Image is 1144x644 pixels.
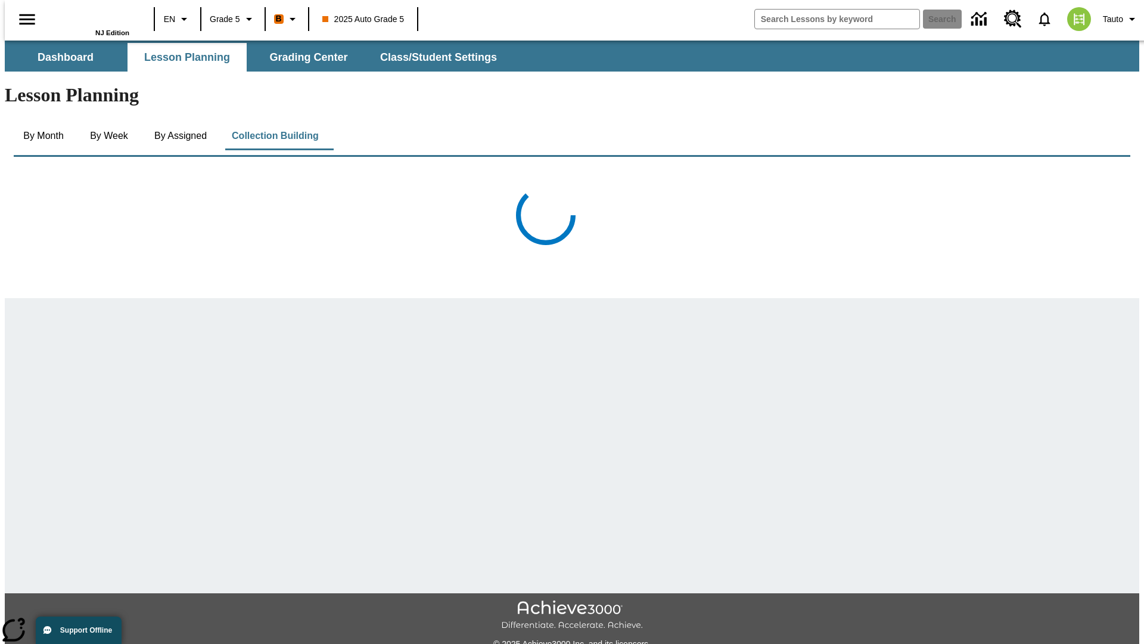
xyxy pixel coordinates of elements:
[60,626,112,634] span: Support Offline
[276,11,282,26] span: B
[52,5,129,29] a: Home
[249,43,368,72] button: Grading Center
[10,2,45,37] button: Open side menu
[1060,4,1098,35] button: Select a new avatar
[205,8,261,30] button: Grade: Grade 5, Select a grade
[5,84,1139,106] h1: Lesson Planning
[95,29,129,36] span: NJ Edition
[38,51,94,64] span: Dashboard
[964,3,997,36] a: Data Center
[6,43,125,72] button: Dashboard
[79,122,139,150] button: By Week
[1103,13,1123,26] span: Tauto
[5,43,508,72] div: SubNavbar
[755,10,919,29] input: search field
[210,13,240,26] span: Grade 5
[1098,8,1144,30] button: Profile/Settings
[158,8,197,30] button: Language: EN, Select a language
[380,51,497,64] span: Class/Student Settings
[52,4,129,36] div: Home
[997,3,1029,35] a: Resource Center, Will open in new tab
[145,122,216,150] button: By Assigned
[322,13,405,26] span: 2025 Auto Grade 5
[36,617,122,644] button: Support Offline
[14,122,73,150] button: By Month
[269,51,347,64] span: Grading Center
[269,8,304,30] button: Boost Class color is orange. Change class color
[164,13,175,26] span: EN
[222,122,328,150] button: Collection Building
[1029,4,1060,35] a: Notifications
[144,51,230,64] span: Lesson Planning
[371,43,506,72] button: Class/Student Settings
[128,43,247,72] button: Lesson Planning
[5,41,1139,72] div: SubNavbar
[501,600,643,631] img: Achieve3000 Differentiate Accelerate Achieve
[1067,7,1091,31] img: avatar image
